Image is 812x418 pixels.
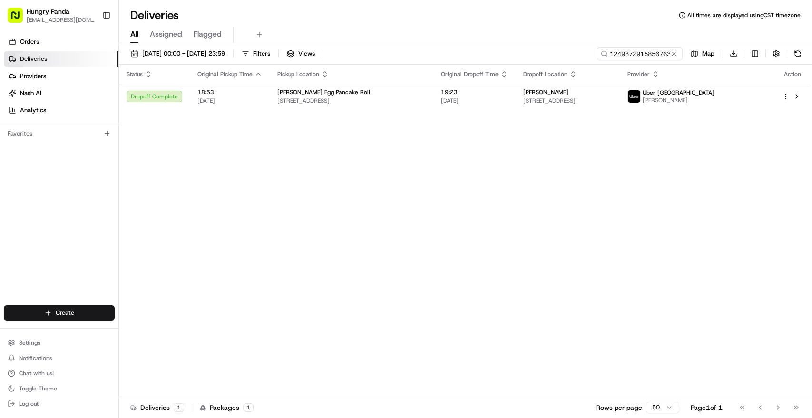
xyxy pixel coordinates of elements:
button: Settings [4,336,115,350]
div: 1 [174,403,184,412]
span: Create [56,309,74,317]
div: Deliveries [130,403,184,412]
button: Toggle Theme [4,382,115,395]
button: [DATE] 00:00 - [DATE] 23:59 [127,47,229,60]
span: [PERSON_NAME] Egg Pancake Roll [277,88,370,96]
button: Views [283,47,319,60]
div: 1 [243,403,254,412]
button: Filters [237,47,274,60]
span: Assigned [150,29,182,40]
span: Notifications [19,354,52,362]
div: Action [783,70,802,78]
span: Log out [19,400,39,408]
span: Views [298,49,315,58]
span: Filters [253,49,270,58]
span: [DATE] 00:00 - [DATE] 23:59 [142,49,225,58]
span: Chat with us! [19,369,54,377]
button: Notifications [4,351,115,365]
button: Log out [4,397,115,410]
span: [PERSON_NAME] [523,88,568,96]
span: [DATE] [441,97,508,105]
span: Original Pickup Time [197,70,253,78]
p: Rows per page [596,403,642,412]
span: Analytics [20,106,46,115]
div: Page 1 of 1 [691,403,723,412]
span: Nash AI [20,89,41,97]
span: 18:53 [197,88,262,96]
a: Orders [4,34,118,49]
a: Analytics [4,103,118,118]
span: Uber [GEOGRAPHIC_DATA] [643,89,714,97]
a: Nash AI [4,86,118,101]
button: Chat with us! [4,367,115,380]
span: All [130,29,138,40]
div: Packages [200,403,254,412]
span: [DATE] [197,97,262,105]
span: 19:23 [441,88,508,96]
a: Providers [4,68,118,84]
span: Providers [20,72,46,80]
span: All times are displayed using CST timezone [687,11,801,19]
button: Hungry Panda[EMAIL_ADDRESS][DOMAIN_NAME] [4,4,98,27]
button: Hungry Panda [27,7,69,16]
span: Settings [19,339,40,347]
span: Dropoff Location [523,70,567,78]
span: [STREET_ADDRESS] [277,97,426,105]
a: Deliveries [4,51,118,67]
span: Orders [20,38,39,46]
span: Map [702,49,714,58]
button: Create [4,305,115,321]
div: Favorites [4,126,115,141]
span: Status [127,70,143,78]
span: Original Dropoff Time [441,70,499,78]
span: Toggle Theme [19,385,57,392]
h1: Deliveries [130,8,179,23]
input: Type to search [597,47,683,60]
span: Deliveries [20,55,47,63]
span: Provider [627,70,650,78]
button: [EMAIL_ADDRESS][DOMAIN_NAME] [27,16,95,24]
span: [PERSON_NAME] [643,97,714,104]
button: Map [686,47,719,60]
span: Flagged [194,29,222,40]
img: uber-new-logo.jpeg [628,90,640,103]
span: Pickup Location [277,70,319,78]
button: Refresh [791,47,804,60]
span: [STREET_ADDRESS] [523,97,613,105]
